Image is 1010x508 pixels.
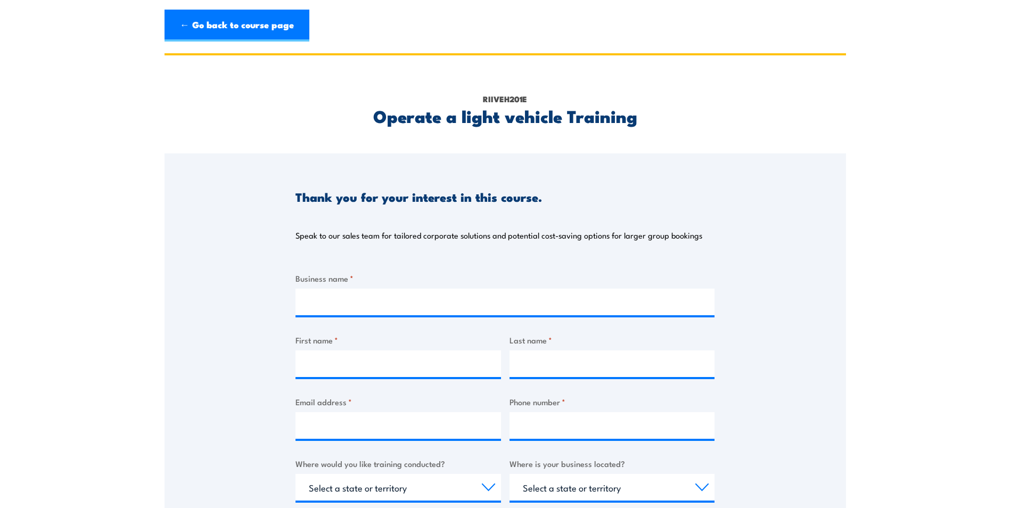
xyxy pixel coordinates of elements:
[295,272,715,284] label: Business name
[295,108,715,123] h2: Operate a light vehicle Training
[165,10,309,42] a: ← Go back to course page
[510,334,715,346] label: Last name
[295,191,542,203] h3: Thank you for your interest in this course.
[295,334,501,346] label: First name
[295,396,501,408] label: Email address
[295,93,715,105] p: RIIVEH201E
[295,457,501,470] label: Where would you like training conducted?
[510,396,715,408] label: Phone number
[295,230,702,241] p: Speak to our sales team for tailored corporate solutions and potential cost-saving options for la...
[510,457,715,470] label: Where is your business located?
